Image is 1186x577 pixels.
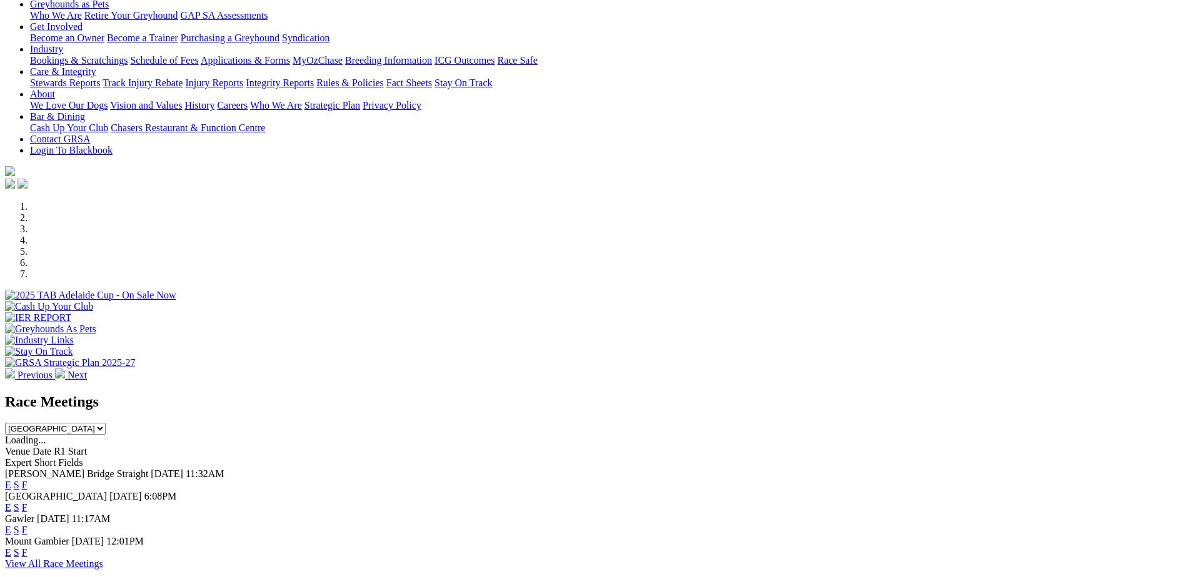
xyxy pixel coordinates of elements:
a: Applications & Forms [201,55,290,66]
a: Stay On Track [435,77,492,88]
img: Stay On Track [5,346,73,357]
span: Expert [5,457,32,468]
a: Breeding Information [345,55,432,66]
a: Vision and Values [110,100,182,111]
img: chevron-right-pager-white.svg [55,368,65,378]
img: 2025 TAB Adelaide Cup - On Sale Now [5,290,176,301]
img: Greyhounds As Pets [5,323,96,335]
span: Loading... [5,435,46,445]
a: Become an Owner [30,32,104,43]
img: chevron-left-pager-white.svg [5,368,15,378]
img: logo-grsa-white.png [5,166,15,176]
div: Get Involved [30,32,1181,44]
a: E [5,547,11,558]
span: [DATE] [109,491,142,501]
h2: Race Meetings [5,393,1181,410]
div: Greyhounds as Pets [30,10,1181,21]
a: Stewards Reports [30,77,100,88]
span: [DATE] [37,513,69,524]
a: E [5,480,11,490]
a: Careers [217,100,248,111]
span: Short [34,457,56,468]
span: [DATE] [72,536,104,546]
a: Who We Are [30,10,82,21]
img: twitter.svg [18,179,28,189]
a: Track Injury Rebate [103,77,183,88]
span: 11:17AM [72,513,111,524]
a: MyOzChase [293,55,343,66]
span: Gawler [5,513,34,524]
img: Cash Up Your Club [5,301,93,312]
a: Strategic Plan [304,100,360,111]
a: Next [55,370,87,380]
span: [PERSON_NAME] Bridge Straight [5,468,148,479]
a: Cash Up Your Club [30,122,108,133]
div: Industry [30,55,1181,66]
a: View All Race Meetings [5,558,103,569]
a: Syndication [282,32,329,43]
a: F [22,502,28,513]
span: Next [68,370,87,380]
a: Chasers Restaurant & Function Centre [111,122,265,133]
a: History [184,100,214,111]
img: facebook.svg [5,179,15,189]
a: S [14,502,19,513]
a: Purchasing a Greyhound [181,32,279,43]
a: Previous [5,370,55,380]
a: GAP SA Assessments [181,10,268,21]
img: IER REPORT [5,312,71,323]
a: Integrity Reports [246,77,314,88]
a: Rules & Policies [316,77,384,88]
img: GRSA Strategic Plan 2025-27 [5,357,135,368]
span: 11:32AM [186,468,224,479]
span: Mount Gambier [5,536,69,546]
span: 6:08PM [144,491,177,501]
span: [DATE] [151,468,183,479]
a: F [22,480,28,490]
a: Industry [30,44,63,54]
a: Care & Integrity [30,66,96,77]
span: [GEOGRAPHIC_DATA] [5,491,107,501]
a: Race Safe [497,55,537,66]
span: 12:01PM [106,536,144,546]
a: Injury Reports [185,77,243,88]
a: Contact GRSA [30,134,90,144]
div: Bar & Dining [30,122,1181,134]
span: Previous [18,370,53,380]
a: E [5,502,11,513]
a: Bookings & Scratchings [30,55,128,66]
a: S [14,525,19,535]
a: Become a Trainer [107,32,178,43]
a: Get Involved [30,21,83,32]
a: F [22,547,28,558]
a: Bar & Dining [30,111,85,122]
span: R1 Start [54,446,87,456]
span: Date [33,446,51,456]
a: Who We Are [250,100,302,111]
a: We Love Our Dogs [30,100,108,111]
a: Retire Your Greyhound [84,10,178,21]
a: S [14,547,19,558]
a: Fact Sheets [386,77,432,88]
img: Industry Links [5,335,74,346]
a: F [22,525,28,535]
a: S [14,480,19,490]
div: Care & Integrity [30,77,1181,89]
a: Schedule of Fees [130,55,198,66]
span: Fields [58,457,83,468]
span: Venue [5,446,30,456]
a: ICG Outcomes [435,55,495,66]
a: Privacy Policy [363,100,421,111]
a: About [30,89,55,99]
a: Login To Blackbook [30,145,113,155]
div: About [30,100,1181,111]
a: E [5,525,11,535]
